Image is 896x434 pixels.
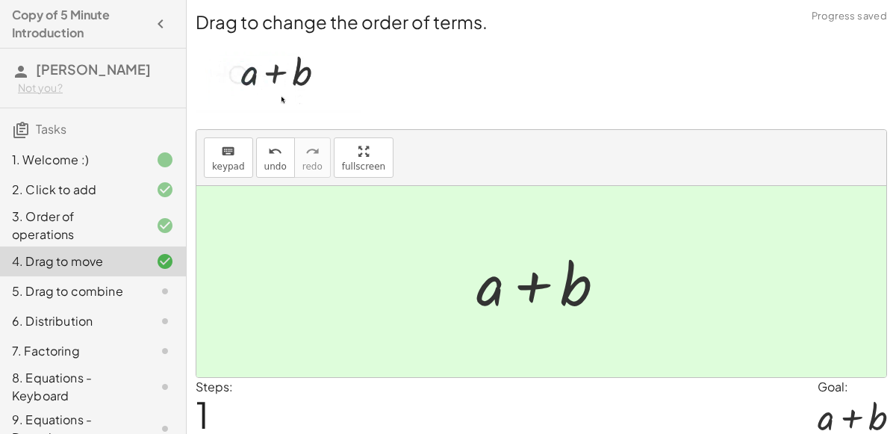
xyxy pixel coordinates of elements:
[812,9,887,24] span: Progress saved
[196,34,361,113] img: 83ef8341d0fd3fab0dc493eb00344061b23545286638586ffed04260953742d5.webp
[12,208,132,244] div: 3. Order of operations
[264,161,287,172] span: undo
[196,379,233,394] label: Steps:
[12,369,132,405] div: 8. Equations - Keyboard
[294,137,331,178] button: redoredo
[156,378,174,396] i: Task not started.
[156,342,174,360] i: Task not started.
[36,61,151,78] span: [PERSON_NAME]
[156,181,174,199] i: Task finished and correct.
[818,378,887,396] div: Goal:
[12,282,132,300] div: 5. Drag to combine
[12,252,132,270] div: 4. Drag to move
[342,161,385,172] span: fullscreen
[36,121,66,137] span: Tasks
[12,6,147,42] h4: Copy of 5 Minute Introduction
[196,9,887,34] h2: Drag to change the order of terms.
[268,143,282,161] i: undo
[156,217,174,235] i: Task finished and correct.
[156,282,174,300] i: Task not started.
[334,137,393,178] button: fullscreen
[12,181,132,199] div: 2. Click to add
[12,312,132,330] div: 6. Distribution
[156,312,174,330] i: Task not started.
[204,137,253,178] button: keyboardkeypad
[156,151,174,169] i: Task finished.
[18,81,174,96] div: Not you?
[156,252,174,270] i: Task finished and correct.
[212,161,245,172] span: keypad
[12,151,132,169] div: 1. Welcome :)
[302,161,323,172] span: redo
[221,143,235,161] i: keyboard
[256,137,295,178] button: undoundo
[12,342,132,360] div: 7. Factoring
[305,143,320,161] i: redo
